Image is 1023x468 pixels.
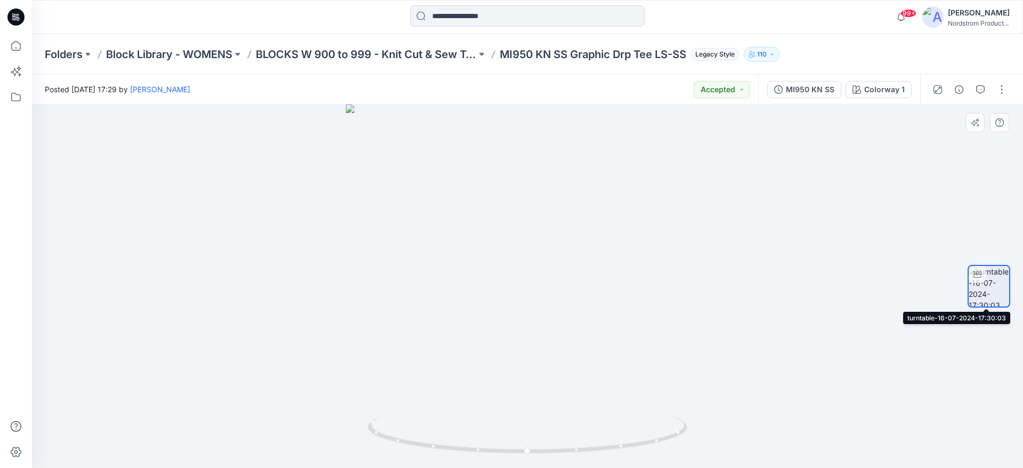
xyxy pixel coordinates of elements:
button: MI950 KN SS [767,81,841,98]
button: 110 [744,47,780,62]
div: MI950 KN SS [786,84,834,95]
div: Colorway 1 [864,84,905,95]
a: BLOCKS W 900 to 999 - Knit Cut & Sew Tops [256,47,476,62]
span: 99+ [900,9,916,18]
button: Details [951,81,968,98]
img: turntable-16-07-2024-17:30:03 [969,266,1009,306]
span: Posted [DATE] 17:29 by [45,84,190,95]
a: Block Library - WOMENS [106,47,232,62]
p: 110 [757,49,767,60]
span: Legacy Style [691,48,740,61]
div: Nordstrom Product... [948,19,1010,27]
a: [PERSON_NAME] [130,85,190,94]
button: Colorway 1 [846,81,912,98]
img: avatar [922,6,944,28]
div: [PERSON_NAME] [948,6,1010,19]
p: MI950 KN SS Graphic Drp Tee LS-SS [500,47,686,62]
a: Folders [45,47,83,62]
button: Legacy Style [686,47,740,62]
